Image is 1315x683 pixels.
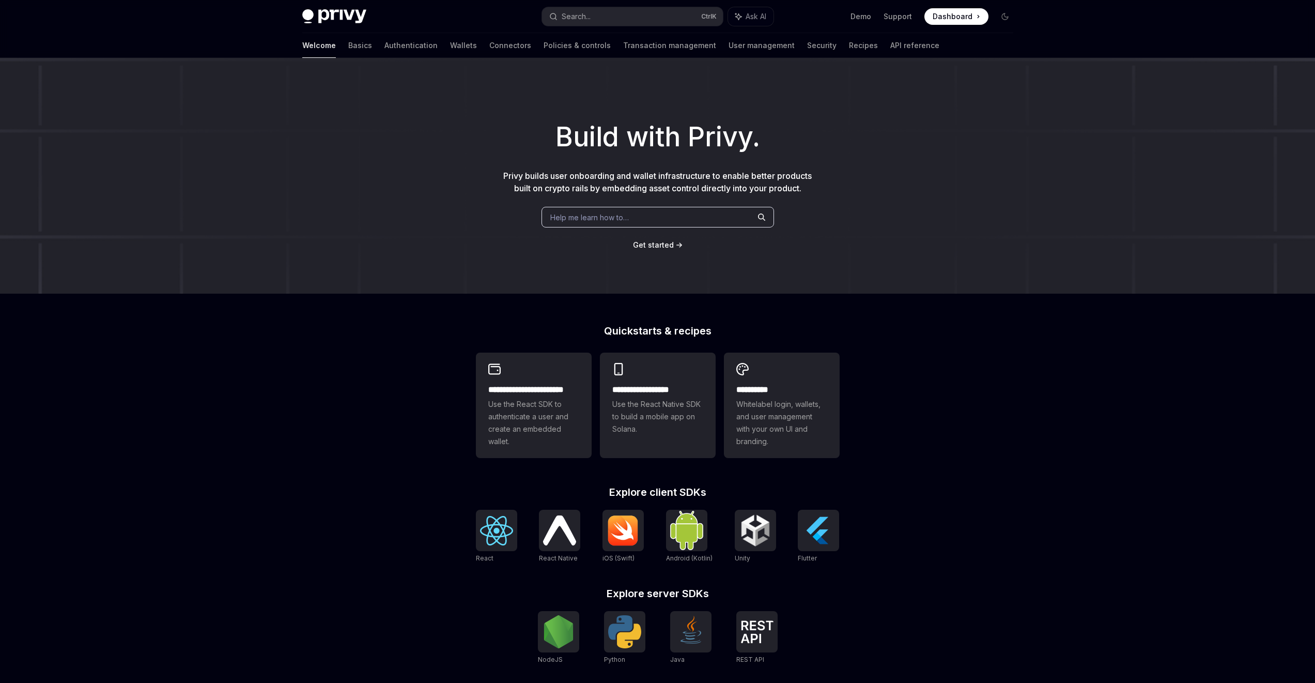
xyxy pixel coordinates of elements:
[480,516,513,545] img: React
[798,510,839,564] a: FlutterFlutter
[933,11,972,22] span: Dashboard
[489,33,531,58] a: Connectors
[890,33,939,58] a: API reference
[602,510,644,564] a: iOS (Swift)iOS (Swift)
[997,8,1013,25] button: Toggle dark mode
[302,9,366,24] img: dark logo
[849,33,878,58] a: Recipes
[728,7,773,26] button: Ask AI
[850,11,871,22] a: Demo
[476,588,840,599] h2: Explore server SDKs
[735,554,750,562] span: Unity
[384,33,438,58] a: Authentication
[802,514,835,547] img: Flutter
[539,510,580,564] a: React NativeReact Native
[476,487,840,497] h2: Explore client SDKs
[476,510,517,564] a: ReactReact
[884,11,912,22] a: Support
[607,515,640,546] img: iOS (Swift)
[740,620,773,643] img: REST API
[488,398,579,448] span: Use the React SDK to authenticate a user and create an embedded wallet.
[538,611,579,665] a: NodeJSNodeJS
[736,656,764,663] span: REST API
[476,554,493,562] span: React
[735,510,776,564] a: UnityUnity
[633,240,674,250] a: Get started
[724,353,840,458] a: **** *****Whitelabel login, wallets, and user management with your own UI and branding.
[562,10,591,23] div: Search...
[739,514,772,547] img: Unity
[476,326,840,336] h2: Quickstarts & recipes
[746,11,766,22] span: Ask AI
[608,615,641,648] img: Python
[807,33,837,58] a: Security
[670,511,703,550] img: Android (Kotlin)
[604,611,645,665] a: PythonPython
[450,33,477,58] a: Wallets
[348,33,372,58] a: Basics
[302,33,336,58] a: Welcome
[17,117,1298,157] h1: Build with Privy.
[602,554,635,562] span: iOS (Swift)
[539,554,578,562] span: React Native
[543,515,576,545] img: React Native
[612,398,703,435] span: Use the React Native SDK to build a mobile app on Solana.
[924,8,988,25] a: Dashboard
[544,33,611,58] a: Policies & controls
[623,33,716,58] a: Transaction management
[670,656,685,663] span: Java
[736,611,778,665] a: REST APIREST API
[666,510,713,564] a: Android (Kotlin)Android (Kotlin)
[666,554,713,562] span: Android (Kotlin)
[542,615,575,648] img: NodeJS
[670,611,711,665] a: JavaJava
[503,171,812,193] span: Privy builds user onboarding and wallet infrastructure to enable better products built on crypto ...
[701,12,717,21] span: Ctrl K
[729,33,795,58] a: User management
[550,212,629,223] span: Help me learn how to…
[600,353,716,458] a: **** **** **** ***Use the React Native SDK to build a mobile app on Solana.
[633,240,674,249] span: Get started
[604,656,625,663] span: Python
[538,656,563,663] span: NodeJS
[798,554,817,562] span: Flutter
[542,7,723,26] button: Search...CtrlK
[736,398,827,448] span: Whitelabel login, wallets, and user management with your own UI and branding.
[674,615,707,648] img: Java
